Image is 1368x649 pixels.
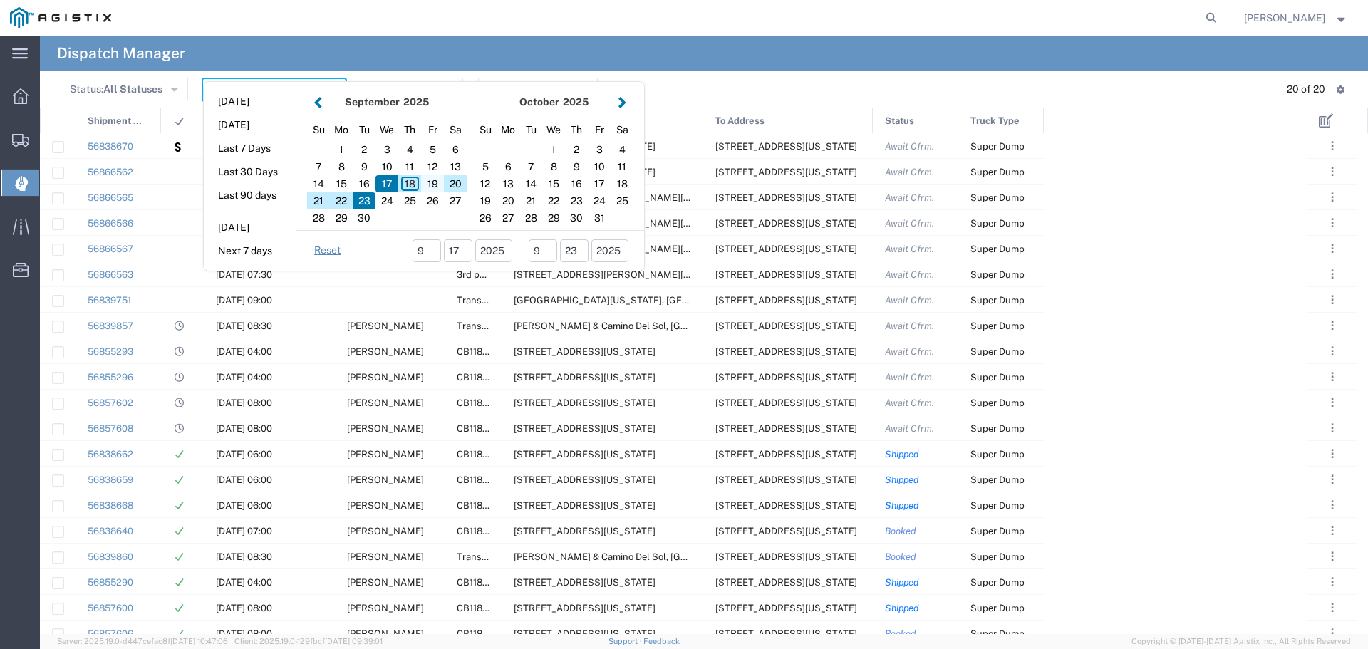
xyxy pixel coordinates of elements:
a: 56838659 [88,474,133,485]
a: 56838670 [88,141,133,152]
div: 24 [588,192,611,209]
span: 2401 Coffee Rd, Bakersfield, California, 93308, United States [514,372,655,383]
span: 1771 Live Oak Blvd, Yuba City, California, 95991, United States [715,474,857,485]
span: 09/18/2025, 04:00 [216,346,272,357]
a: 56855293 [88,346,133,357]
button: ... [1322,495,1342,515]
div: 6 [497,158,519,175]
span: . . . [1331,445,1334,462]
span: Super Dump [970,321,1025,331]
span: CB118611 [457,526,495,536]
div: 10 [588,158,611,175]
div: 29 [542,209,565,227]
div: Friday [421,119,444,141]
span: Gary Cheema [347,526,424,536]
div: 9 [565,158,588,175]
span: 09/18/2025, 08:00 [216,628,272,639]
span: Gene Scarbrough [347,474,424,485]
a: 56855296 [88,372,133,383]
span: Super Dump [970,628,1025,639]
a: 56839857 [88,321,133,331]
div: 2 [353,141,375,158]
span: 2025 [563,96,589,108]
span: 09/18/2025, 08:00 [216,423,272,434]
div: 25 [611,192,633,209]
span: Super Dump [970,577,1025,588]
div: 1 [542,141,565,158]
div: 4 [398,141,421,158]
div: 15 [542,175,565,192]
a: 56838640 [88,526,133,536]
span: Super Dump [970,398,1025,408]
strong: October [519,96,559,108]
div: 12 [474,175,497,192]
div: 6 [444,141,467,158]
div: 20 [497,192,519,209]
a: 56855290 [88,577,133,588]
div: 24 [375,192,398,209]
span: Robert Maciel [347,603,424,613]
span: Clinton Ave & Locan Ave, Fresno, California, 93619, United States [514,295,762,306]
span: [DATE] 10:47:06 [170,637,228,645]
span: [DATE] 09:39:01 [325,637,383,645]
span: Super Dump [970,423,1025,434]
div: 31 [588,209,611,227]
span: 09/18/2025, 08:00 [216,603,272,613]
span: Pacheco & Camino Del Sol, Bakersfield, California, United States [514,321,923,331]
span: 5300 Excelsior Rd, Sacramento, California, United States [715,269,857,280]
span: . . . [1331,394,1334,411]
button: ... [1322,341,1342,361]
div: 1 [330,141,353,158]
span: Shipment No. [88,108,145,134]
div: 15 [330,175,353,192]
div: 13 [497,175,519,192]
a: Support [608,637,644,645]
span: Await Cfrm. [885,295,934,306]
input: dd [560,239,589,262]
a: 56838668 [88,500,133,511]
span: 5300 Excelsior Rd, Sacramento, California, United States [715,192,857,203]
button: ... [1322,290,1342,310]
a: 56866567 [88,244,133,254]
span: Agustin Landeros [347,346,424,357]
span: CB118712 [457,372,497,383]
div: Tuesday [353,119,375,141]
span: Shipped [885,603,919,613]
span: 09/17/2025, 08:30 [216,321,272,331]
span: 09/17/2025, 06:00 [216,474,272,485]
input: yyyy [591,239,628,262]
span: 308 W Alluvial Ave, Clovis, California, 93611, United States [715,295,857,306]
span: Lorretta Ayala [1244,10,1325,26]
span: . . . [1331,548,1334,565]
div: 14 [519,175,542,192]
span: . . . [1331,599,1334,616]
button: Last 30 Days [204,161,296,183]
a: 56866566 [88,218,133,229]
span: CB118712 [457,346,497,357]
span: Shipped [885,577,919,588]
span: 3970 Oro Dam Blvd East,, Oroville, California, United States [715,603,857,613]
span: Await Cfrm. [885,269,934,280]
span: . . . [1331,522,1334,539]
div: 18 [398,175,421,192]
div: 23 [353,192,375,209]
span: 1771 Live Oak Blvd, Yuba City, California, 95991, United States [715,449,857,460]
span: Jose Fuentes [347,500,424,511]
span: CB118612 [457,449,497,460]
span: . . . [1331,420,1334,437]
div: 3 [375,141,398,158]
div: Thursday [398,119,421,141]
span: Await Cfrm. [885,141,934,152]
button: ... [1322,623,1342,643]
span: Super Dump [970,603,1025,613]
span: 2401 Coffee Rd, Bakersfield, California, 93308, United States [514,577,655,588]
div: 17 [375,175,398,192]
input: mm [413,239,441,262]
span: . . . [1331,214,1334,232]
span: . . . [1331,368,1334,385]
div: Tuesday [519,119,542,141]
div: 12 [421,158,444,175]
span: 134 E. St, Roseville, California, 95678, United States [715,167,857,177]
span: Ramandeep Singh [347,423,424,434]
div: 11 [398,158,421,175]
